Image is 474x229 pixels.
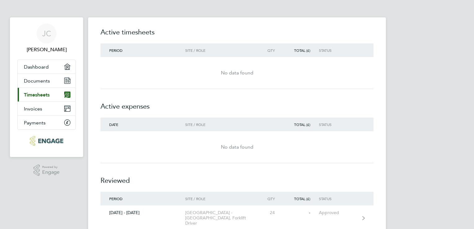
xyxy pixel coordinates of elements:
[42,164,60,170] span: Powered by
[284,122,319,127] div: Total (£)
[18,88,75,101] a: Timesheets
[101,122,185,127] div: Date
[101,163,373,192] h2: Reviewed
[256,210,284,215] div: 24
[42,170,60,175] span: Engage
[17,136,76,146] a: Go to home page
[101,210,185,215] div: [DATE] - [DATE]
[109,196,123,201] span: Period
[18,60,75,74] a: Dashboard
[18,116,75,129] a: Payments
[319,210,357,215] div: Approved
[284,210,319,215] div: -
[185,196,256,201] div: Site / Role
[18,102,75,115] a: Invoices
[24,78,50,84] span: Documents
[24,120,46,126] span: Payments
[101,143,373,151] div: No data found
[101,69,373,77] div: No data found
[18,74,75,88] a: Documents
[284,196,319,201] div: Total (£)
[30,136,63,146] img: protechltd-logo-retina.png
[24,92,50,98] span: Timesheets
[24,106,42,112] span: Invoices
[185,210,256,226] div: [GEOGRAPHIC_DATA] - [GEOGRAPHIC_DATA], Forklift Driver
[101,27,373,43] h2: Active timesheets
[10,17,83,157] nav: Main navigation
[34,164,60,176] a: Powered byEngage
[17,24,76,53] a: JC[PERSON_NAME]
[24,64,49,70] span: Dashboard
[17,46,76,53] span: John Cattell
[185,122,256,127] div: Site / Role
[319,48,357,52] div: Status
[319,196,357,201] div: Status
[284,48,319,52] div: Total (£)
[256,196,284,201] div: Qty
[42,29,51,38] span: JC
[109,48,123,53] span: Period
[256,48,284,52] div: Qty
[101,89,373,118] h2: Active expenses
[185,48,256,52] div: Site / Role
[319,122,357,127] div: Status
